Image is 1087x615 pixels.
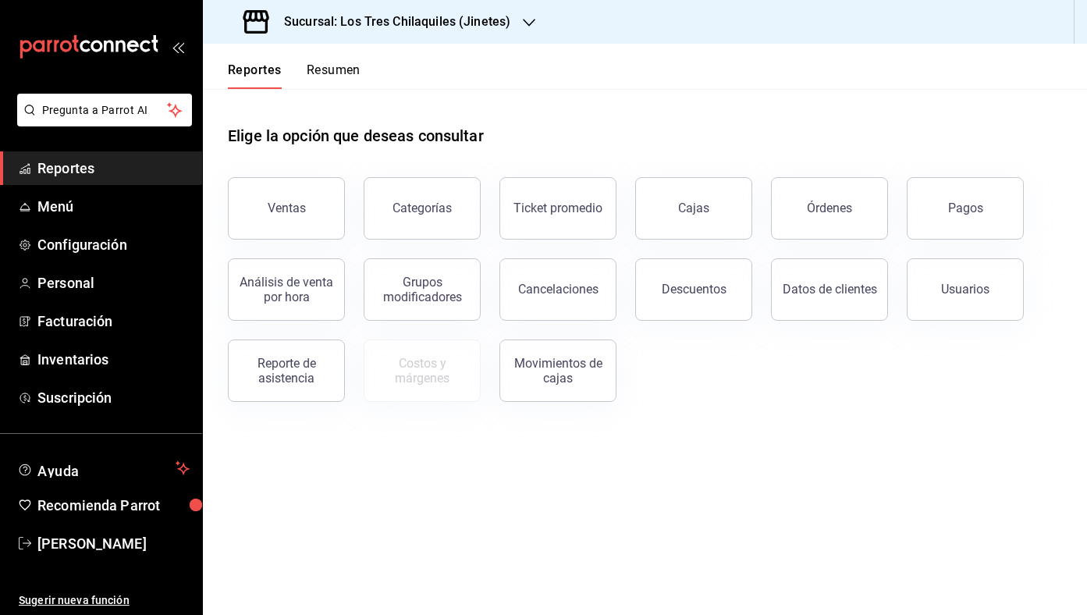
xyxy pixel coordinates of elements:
span: Personal [37,272,190,293]
button: Reportes [228,62,282,89]
button: Cajas [635,177,752,240]
div: Cancelaciones [518,282,599,297]
button: Ticket promedio [499,177,616,240]
div: Órdenes [807,201,852,215]
button: Ventas [228,177,345,240]
div: navigation tabs [228,62,361,89]
button: Pagos [907,177,1024,240]
h3: Sucursal: Los Tres Chilaquiles (Jinetes) [272,12,510,31]
button: open_drawer_menu [172,41,184,53]
h1: Elige la opción que deseas consultar [228,124,484,148]
div: Análisis de venta por hora [238,275,335,304]
button: Contrata inventarios para ver este reporte [364,339,481,402]
button: Órdenes [771,177,888,240]
div: Cajas [678,201,709,215]
button: Reporte de asistencia [228,339,345,402]
button: Categorías [364,177,481,240]
span: Configuración [37,234,190,255]
button: Usuarios [907,258,1024,321]
button: Datos de clientes [771,258,888,321]
div: Pagos [948,201,983,215]
div: Ventas [268,201,306,215]
button: Movimientos de cajas [499,339,616,402]
div: Reporte de asistencia [238,356,335,386]
a: Pregunta a Parrot AI [11,113,192,130]
div: Costos y márgenes [374,356,471,386]
div: Ticket promedio [513,201,602,215]
button: Pregunta a Parrot AI [17,94,192,126]
button: Grupos modificadores [364,258,481,321]
button: Descuentos [635,258,752,321]
span: Inventarios [37,349,190,370]
div: Datos de clientes [783,282,877,297]
span: Facturación [37,311,190,332]
div: Grupos modificadores [374,275,471,304]
button: Análisis de venta por hora [228,258,345,321]
button: Cancelaciones [499,258,616,321]
div: Categorías [393,201,452,215]
div: Descuentos [662,282,726,297]
span: Pregunta a Parrot AI [42,102,168,119]
span: Menú [37,196,190,217]
span: Recomienda Parrot [37,495,190,516]
button: Resumen [307,62,361,89]
div: Movimientos de cajas [510,356,606,386]
div: Usuarios [941,282,989,297]
span: Sugerir nueva función [19,592,190,609]
span: Reportes [37,158,190,179]
span: Ayuda [37,459,169,478]
span: Suscripción [37,387,190,408]
span: [PERSON_NAME] [37,533,190,554]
